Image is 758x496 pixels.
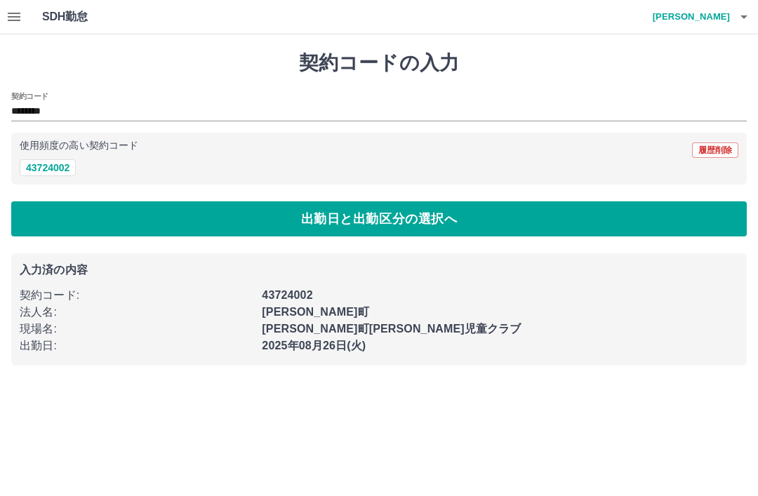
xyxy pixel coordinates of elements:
[11,201,747,236] button: 出勤日と出勤区分の選択へ
[20,337,253,354] p: 出勤日 :
[20,304,253,321] p: 法人名 :
[262,323,521,335] b: [PERSON_NAME]町[PERSON_NAME]児童クラブ
[11,91,48,102] h2: 契約コード
[20,141,138,151] p: 使用頻度の高い契約コード
[11,51,747,75] h1: 契約コードの入力
[20,321,253,337] p: 現場名 :
[20,159,76,176] button: 43724002
[262,306,368,318] b: [PERSON_NAME]町
[262,340,366,351] b: 2025年08月26日(火)
[20,287,253,304] p: 契約コード :
[20,264,738,276] p: 入力済の内容
[692,142,738,158] button: 履歴削除
[262,289,312,301] b: 43724002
